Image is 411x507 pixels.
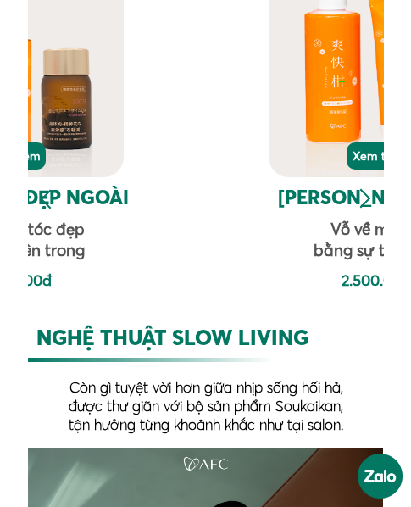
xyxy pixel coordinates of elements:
[36,378,376,434] h2: Còn gì tuyệt vời hơn giữa nhịp sống hối hả, được thư giãn với bộ sản phẩm Soukaikan, tận hưởng từ...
